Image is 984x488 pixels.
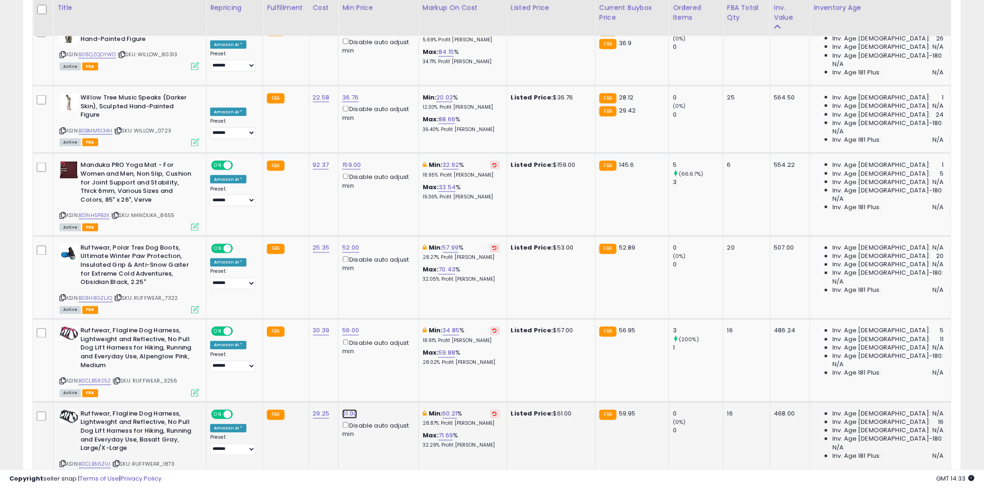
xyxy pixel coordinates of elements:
span: Inv. Age [DEMOGRAPHIC_DATA]-180: [832,435,944,443]
span: FBA [82,224,98,231]
span: All listings currently available for purchase on Amazon [60,138,81,146]
div: Disable auto adjust min [342,338,411,356]
span: | SKU: RUFFWEAR_3256 [113,377,177,385]
span: Inv. Age [DEMOGRAPHIC_DATA]-180: [832,352,944,361]
span: Inv. Age [DEMOGRAPHIC_DATA]: [832,34,931,43]
i: Revert to store-level Min Markup [493,329,497,333]
div: 6 [727,161,763,169]
a: B0CLB5R25Z [79,377,111,385]
b: Min: [429,244,443,252]
small: FBA [599,39,617,49]
b: Max: [423,265,439,274]
div: Amazon AI * [210,108,246,116]
span: N/A [933,427,944,435]
div: Preset: [210,186,256,207]
a: 34.85 [443,326,460,336]
strong: Copyright [9,474,43,483]
div: Current Buybox Price [599,3,665,23]
span: Inv. Age [DEMOGRAPHIC_DATA]: [832,102,931,110]
div: % [423,48,500,65]
div: Markup on Cost [423,3,503,13]
div: 0 [673,261,723,269]
p: 28.87% Profit [PERSON_NAME] [423,421,500,427]
b: Manduka PRO Yoga Mat - For Women and Men, Non Slip, Cushion for Joint Support and Stability, Thic... [80,161,193,206]
a: Terms of Use [80,474,119,483]
div: 0 [673,93,723,102]
small: FBA [599,161,617,171]
div: ASIN: [60,161,199,230]
span: 16 [938,418,944,427]
span: N/A [933,286,944,295]
a: 30.39 [313,326,330,336]
div: Min Price [342,3,414,13]
b: Ruffwear, Flagline Dog Harness, Lightweight and Reflective, No Pull Dog Lift Harness for Hiking, ... [80,410,193,455]
img: 41Vh5G+RIiL._SL40_.jpg [60,93,78,112]
small: FBA [599,93,617,104]
div: Title [57,3,202,13]
div: Amazon AI * [210,40,246,49]
small: FBA [267,161,284,171]
p: 28.27% Profit [PERSON_NAME] [423,255,500,261]
div: $61.00 [511,410,588,418]
div: Disable auto adjust min [342,172,411,190]
div: FBA Total Qty [727,3,766,23]
span: Inv. Age [DEMOGRAPHIC_DATA]-180: [832,269,944,277]
span: 5 [940,170,944,178]
span: OFF [232,328,246,336]
a: 29.25 [313,409,330,419]
div: $53.00 [511,244,588,252]
span: 145.6 [619,160,634,169]
span: Inv. Age [DEMOGRAPHIC_DATA]-180: [832,52,944,60]
span: Inv. Age [DEMOGRAPHIC_DATA]: [832,418,931,427]
span: N/A [933,68,944,77]
div: Preset: [210,118,256,139]
img: 41UjY8JDlVL._SL40_.jpg [60,161,78,179]
b: Ruffwear, Flagline Dog Harness, Lightweight and Reflective, No Pull Dog Lift Harness for Hiking, ... [80,327,193,372]
span: 26 [937,34,944,43]
div: Preset: [210,352,256,373]
div: 25 [727,93,763,102]
span: Inv. Age 181 Plus: [832,68,881,77]
span: Inv. Age [DEMOGRAPHIC_DATA]: [832,93,931,102]
div: 16 [727,410,763,418]
span: Inv. Age 181 Plus: [832,369,881,377]
b: Listed Price: [511,326,553,335]
div: 0 [673,111,723,119]
small: FBA [267,327,284,337]
a: 56.00 [342,326,359,336]
i: This overrides the store level min markup for this listing [423,245,426,251]
div: Preset: [210,435,256,455]
b: Min: [429,326,443,335]
span: Inv. Age [DEMOGRAPHIC_DATA]: [832,344,931,352]
a: B01NH5PB3X [79,211,110,219]
span: Inv. Age [DEMOGRAPHIC_DATA]: [832,43,931,51]
div: Preset: [210,51,256,72]
b: Max: [423,183,439,191]
div: ASIN: [60,93,199,145]
span: ON [212,328,224,336]
span: All listings currently available for purchase on Amazon [60,63,81,71]
span: FBA [82,389,98,397]
span: 59.95 [619,409,636,418]
div: % [423,244,500,261]
a: Privacy Policy [120,474,161,483]
img: 410vU2UaAzL._SL40_.jpg [60,410,78,423]
span: Inv. Age 181 Plus: [832,203,881,211]
div: 16 [727,327,763,335]
span: N/A [933,244,944,252]
small: FBA [599,244,617,254]
span: N/A [933,344,944,352]
div: $159.00 [511,161,588,169]
small: (66.67%) [679,170,703,178]
a: 59.88 [439,349,455,358]
span: ON [212,244,224,252]
div: $57.00 [511,327,588,335]
span: N/A [933,261,944,269]
b: Listed Price: [511,93,553,102]
span: ON [212,410,224,418]
span: N/A [832,361,844,369]
div: Fulfillment [267,3,305,13]
span: N/A [933,43,944,51]
p: 36.40% Profit [PERSON_NAME] [423,126,500,133]
small: FBA [267,244,284,254]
